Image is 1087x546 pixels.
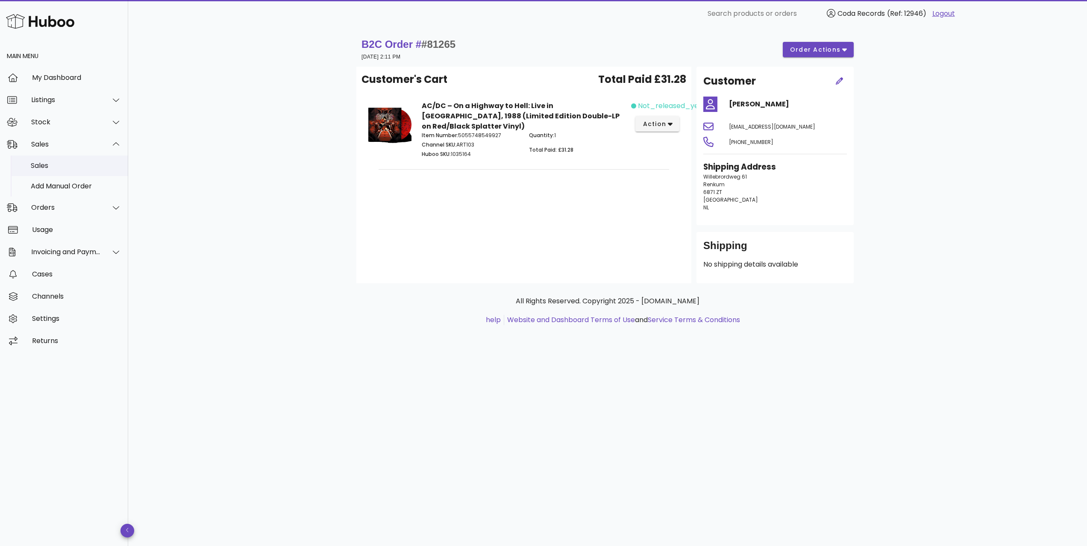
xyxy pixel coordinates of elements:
div: Returns [32,337,121,345]
p: No shipping details available [703,259,847,270]
span: Customer's Cart [361,72,447,87]
strong: AC/DC – On a Highway to Hell: Live in [GEOGRAPHIC_DATA], 1988 (Limited Edition Double-LP on Red/B... [422,101,620,131]
img: Product Image [368,101,411,148]
span: [GEOGRAPHIC_DATA] [703,196,758,203]
p: All Rights Reserved. Copyright 2025 - [DOMAIN_NAME] [363,296,852,306]
a: Logout [932,9,955,19]
div: Orders [31,203,101,211]
a: Service Terms & Conditions [648,315,740,325]
span: Total Paid £31.28 [598,72,686,87]
a: Website and Dashboard Terms of Use [507,315,635,325]
button: order actions [783,42,854,57]
div: Channels [32,292,121,300]
div: Cases [32,270,121,278]
li: and [504,315,740,325]
p: ART103 [422,141,519,149]
span: Huboo SKU: [422,150,451,158]
p: 1035164 [422,150,519,158]
div: Shipping [703,239,847,259]
div: My Dashboard [32,73,121,82]
span: #81265 [421,38,455,50]
span: (Ref: 12946) [887,9,926,18]
h3: Shipping Address [703,161,847,173]
span: Total Paid: £31.28 [529,146,573,153]
span: Renkum [703,181,725,188]
span: order actions [790,45,841,54]
span: Willebrordweg 61 [703,173,747,180]
div: Settings [32,314,121,323]
span: Coda Records [837,9,885,18]
div: Invoicing and Payments [31,248,101,256]
div: Add Manual Order [31,182,121,190]
h4: [PERSON_NAME] [729,99,847,109]
strong: B2C Order # [361,38,455,50]
div: Stock [31,118,101,126]
span: not_released_yet [638,101,702,111]
small: [DATE] 2:11 PM [361,54,400,60]
p: 5055748549927 [422,132,519,139]
div: Usage [32,226,121,234]
span: action [642,120,666,129]
div: Listings [31,96,101,104]
div: Sales [31,161,121,170]
a: help [486,315,501,325]
h2: Customer [703,73,756,89]
span: [PHONE_NUMBER] [729,138,773,146]
div: Sales [31,140,101,148]
span: 6871 ZT [703,188,722,196]
img: Huboo Logo [6,12,74,30]
button: action [635,116,679,132]
span: Item Number: [422,132,458,139]
span: Channel SKU: [422,141,456,148]
span: Quantity: [529,132,554,139]
p: 1 [529,132,626,139]
span: [EMAIL_ADDRESS][DOMAIN_NAME] [729,123,815,130]
span: NL [703,204,709,211]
